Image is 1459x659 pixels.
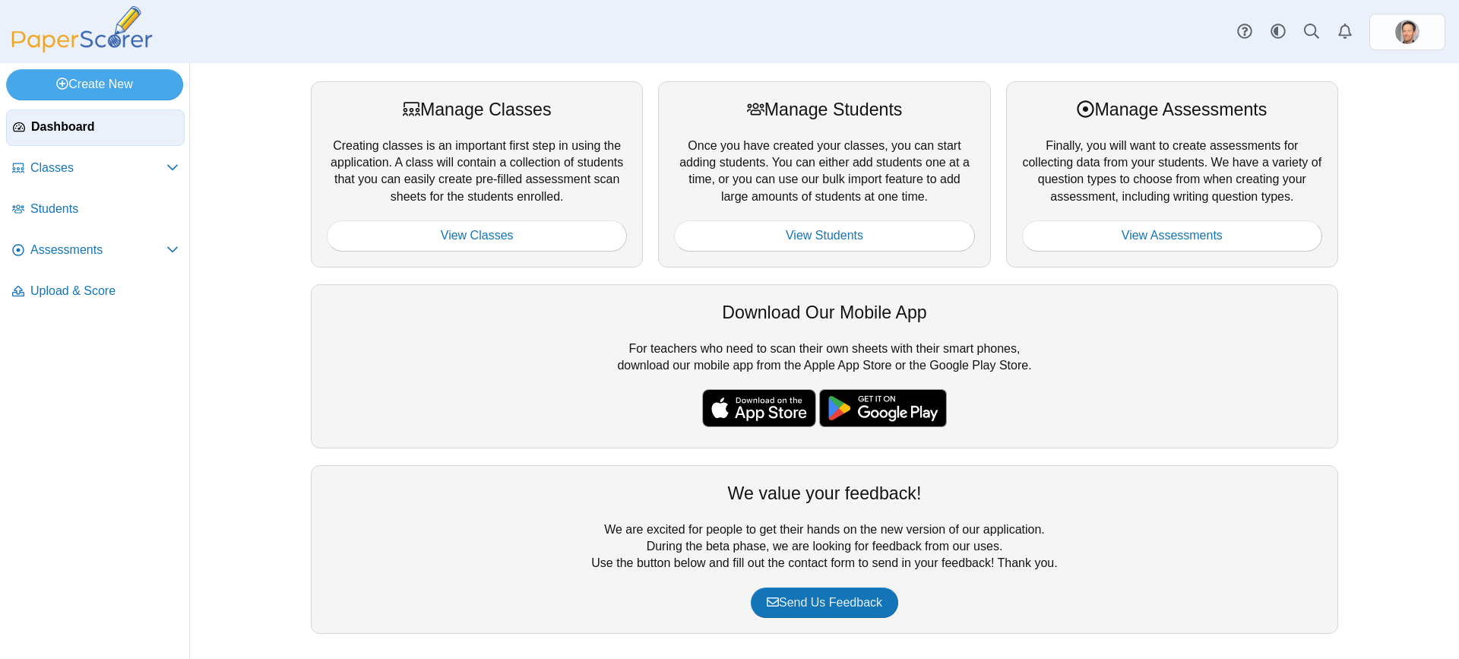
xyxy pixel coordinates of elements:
a: Create New [6,69,183,100]
span: Classes [30,160,166,176]
div: We are excited for people to get their hands on the new version of our application. During the be... [311,465,1338,634]
div: We value your feedback! [327,481,1322,505]
a: Classes [6,150,185,187]
div: Finally, you will want to create assessments for collecting data from your students. We have a va... [1006,81,1338,267]
a: PaperScorer [6,42,158,55]
a: Send Us Feedback [751,588,898,618]
span: Assessments [30,242,166,258]
span: Students [30,201,179,217]
div: For teachers who need to scan their own sheets with their smart phones, download our mobile app f... [311,284,1338,448]
a: Assessments [6,233,185,269]
a: Students [6,192,185,228]
a: Alerts [1328,15,1362,49]
a: Upload & Score [6,274,185,310]
img: google-play-badge.png [819,389,947,427]
div: Manage Assessments [1022,97,1322,122]
div: Once you have created your classes, you can start adding students. You can either add students on... [658,81,990,267]
div: Manage Students [674,97,974,122]
div: Manage Classes [327,97,627,122]
span: Dashboard [31,119,178,135]
img: PaperScorer [6,6,158,52]
a: View Classes [327,220,627,251]
img: apple-store-badge.svg [702,389,816,427]
img: ps.HSacT1knwhZLr8ZK [1395,20,1419,44]
div: Download Our Mobile App [327,300,1322,325]
a: View Assessments [1022,220,1322,251]
a: ps.HSacT1knwhZLr8ZK [1369,14,1445,50]
a: Dashboard [6,109,185,146]
span: Patrick Rowe [1395,20,1419,44]
a: View Students [674,220,974,251]
span: Send Us Feedback [767,596,882,609]
div: Creating classes is an important first step in using the application. A class will contain a coll... [311,81,643,267]
span: Upload & Score [30,283,179,299]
